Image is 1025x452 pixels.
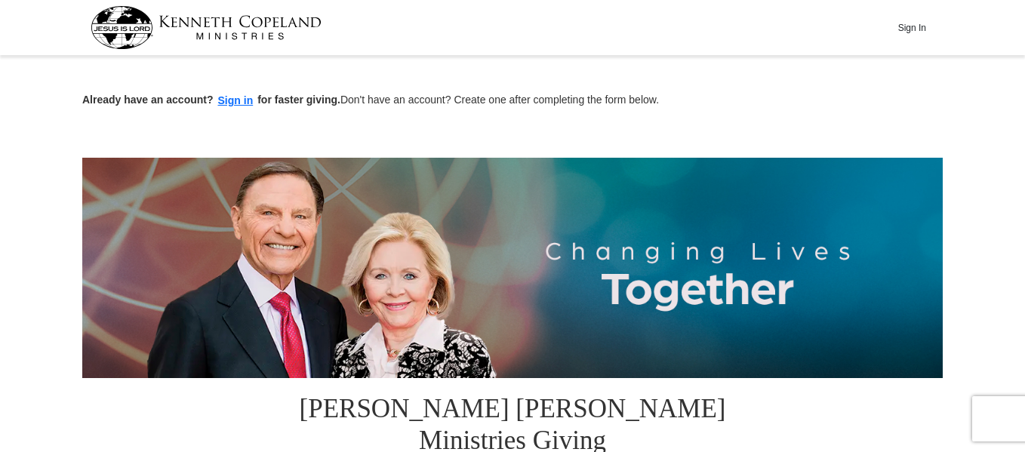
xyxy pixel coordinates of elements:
p: Don't have an account? Create one after completing the form below. [82,92,943,109]
img: kcm-header-logo.svg [91,6,322,49]
button: Sign in [214,92,258,109]
strong: Already have an account? for faster giving. [82,94,340,106]
button: Sign In [889,16,934,39]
